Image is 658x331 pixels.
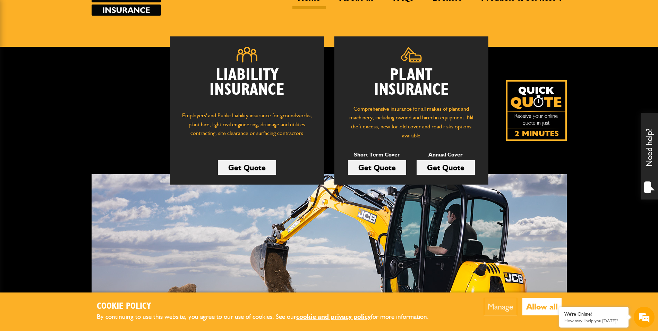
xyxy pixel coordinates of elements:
[506,80,567,141] img: Quick Quote
[522,298,562,315] button: Allow all
[564,318,623,323] p: How may I help you today?
[641,113,658,200] div: Need help?
[506,80,567,141] a: Get your insurance quote isn just 2-minutes
[345,68,478,97] h2: Plant Insurance
[564,311,623,317] div: We're Online!
[218,160,276,175] a: Get Quote
[296,313,371,321] a: cookie and privacy policy
[348,160,406,175] a: Get Quote
[417,160,475,175] a: Get Quote
[97,301,440,312] h2: Cookie Policy
[345,104,478,140] p: Comprehensive insurance for all makes of plant and machinery, including owned and hired in equipm...
[180,111,314,144] p: Employers' and Public Liability insurance for groundworks, plant hire, light civil engineering, d...
[348,150,406,159] p: Short Term Cover
[484,298,517,315] button: Manage
[417,150,475,159] p: Annual Cover
[180,68,314,104] h2: Liability Insurance
[97,312,440,322] p: By continuing to use this website, you agree to our use of cookies. See our for more information.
